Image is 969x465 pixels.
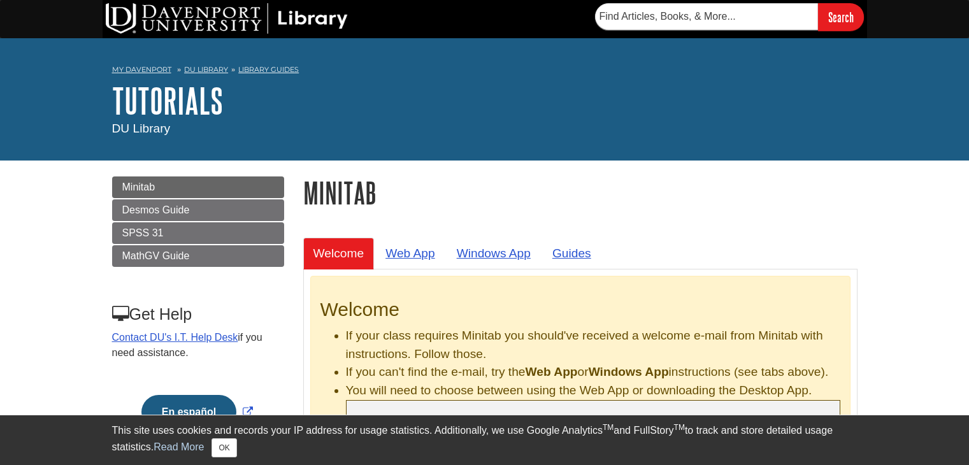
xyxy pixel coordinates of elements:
nav: breadcrumb [112,61,858,82]
b: Windows App [589,365,669,378]
li: If your class requires Minitab you should've received a welcome e-mail from Minitab with instruct... [346,327,840,364]
h1: Minitab [303,176,858,209]
a: Contact DU's I.T. Help Desk [112,332,238,343]
form: Searches DU Library's articles, books, and more [595,3,864,31]
h3: Get Help [112,305,283,324]
p: if you need assistance. [112,330,283,361]
a: Tutorials [112,81,223,120]
sup: TM [603,423,614,432]
div: This site uses cookies and records your IP address for usage statistics. Additionally, we use Goo... [112,423,858,457]
li: If you can't find the e-mail, try the or instructions (see tabs above). [346,363,840,382]
a: Guides [542,238,601,269]
span: MathGV Guide [122,250,190,261]
a: SPSS 31 [112,222,284,244]
sup: TM [674,423,685,432]
img: DU Library [106,3,348,34]
b: Web App [526,365,578,378]
h2: Welcome [320,299,840,320]
a: Minitab [112,176,284,198]
span: Desmos Guide [122,204,190,215]
a: Welcome [303,238,375,269]
input: Find Articles, Books, & More... [595,3,818,30]
span: SPSS 31 [122,227,164,238]
a: DU Library [184,65,228,74]
span: DU Library [112,122,171,135]
button: Close [212,438,236,457]
a: Windows App [447,238,541,269]
input: Search [818,3,864,31]
button: En español [141,395,236,429]
span: Minitab [122,182,155,192]
a: Library Guides [238,65,299,74]
a: MathGV Guide [112,245,284,267]
div: Guide Page Menu [112,176,284,451]
a: My Davenport [112,64,171,75]
a: Web App [375,238,445,269]
a: Read More [154,441,204,452]
a: Link opens in new window [138,406,256,417]
a: Desmos Guide [112,199,284,221]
